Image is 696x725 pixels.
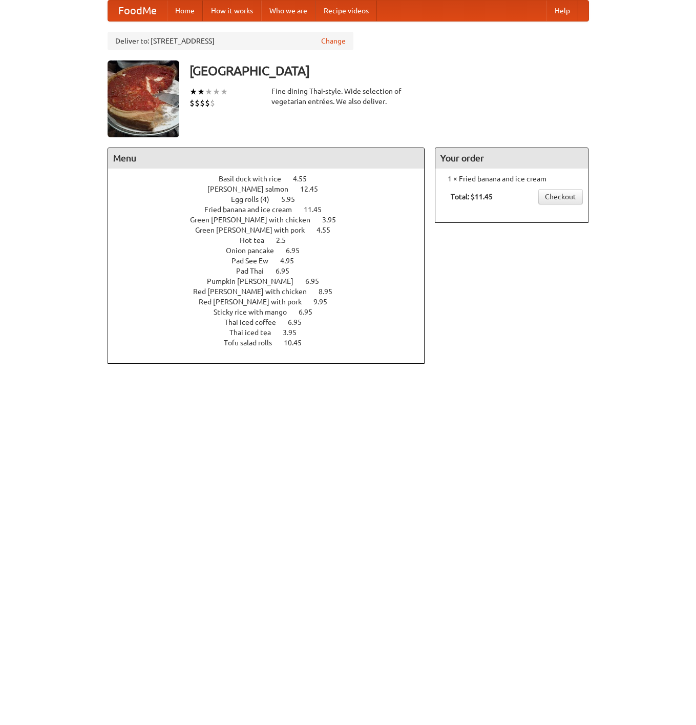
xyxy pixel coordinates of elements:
[108,60,179,137] img: angular.jpg
[276,236,296,244] span: 2.5
[261,1,315,21] a: Who we are
[229,328,281,337] span: Thai iced tea
[240,236,305,244] a: Hot tea 2.5
[313,298,338,306] span: 9.95
[200,97,205,109] li: $
[214,308,297,316] span: Sticky rice with mango
[231,195,314,203] a: Egg rolls (4) 5.95
[435,148,588,169] h4: Your order
[315,1,377,21] a: Recipe videos
[226,246,284,255] span: Onion pancake
[205,86,213,97] li: ★
[189,86,197,97] li: ★
[226,246,319,255] a: Onion pancake 6.95
[240,236,275,244] span: Hot tea
[108,32,353,50] div: Deliver to: [STREET_ADDRESS]
[195,97,200,109] li: $
[322,216,346,224] span: 3.95
[224,339,282,347] span: Tofu salad rolls
[195,226,349,234] a: Green [PERSON_NAME] with pork 4.55
[195,226,315,234] span: Green [PERSON_NAME] with pork
[207,185,299,193] span: [PERSON_NAME] salmon
[276,267,300,275] span: 6.95
[283,328,307,337] span: 3.95
[193,287,351,296] a: Red [PERSON_NAME] with chicken 8.95
[224,318,286,326] span: Thai iced coffee
[286,246,310,255] span: 6.95
[224,339,321,347] a: Tofu salad rolls 10.45
[204,205,341,214] a: Fried banana and ice cream 11.45
[538,189,583,204] a: Checkout
[199,298,346,306] a: Red [PERSON_NAME] with pork 9.95
[281,195,305,203] span: 5.95
[231,257,313,265] a: Pad See Ew 4.95
[284,339,312,347] span: 10.45
[167,1,203,21] a: Home
[271,86,425,107] div: Fine dining Thai-style. Wide selection of vegetarian entrées. We also deliver.
[280,257,304,265] span: 4.95
[207,277,338,285] a: Pumpkin [PERSON_NAME] 6.95
[440,174,583,184] li: 1 × Fried banana and ice cream
[219,175,326,183] a: Basil duck with rice 4.55
[546,1,578,21] a: Help
[305,277,329,285] span: 6.95
[321,36,346,46] a: Change
[317,226,341,234] span: 4.55
[220,86,228,97] li: ★
[288,318,312,326] span: 6.95
[236,267,308,275] a: Pad Thai 6.95
[207,185,337,193] a: [PERSON_NAME] salmon 12.45
[231,195,280,203] span: Egg rolls (4)
[210,97,215,109] li: $
[190,216,355,224] a: Green [PERSON_NAME] with chicken 3.95
[224,318,321,326] a: Thai iced coffee 6.95
[304,205,332,214] span: 11.45
[189,97,195,109] li: $
[293,175,317,183] span: 4.55
[451,193,493,201] b: Total: $11.45
[203,1,261,21] a: How it works
[219,175,291,183] span: Basil duck with rice
[108,148,425,169] h4: Menu
[236,267,274,275] span: Pad Thai
[229,328,315,337] a: Thai iced tea 3.95
[197,86,205,97] li: ★
[204,205,302,214] span: Fried banana and ice cream
[319,287,343,296] span: 8.95
[300,185,328,193] span: 12.45
[231,257,279,265] span: Pad See Ew
[108,1,167,21] a: FoodMe
[213,86,220,97] li: ★
[205,97,210,109] li: $
[199,298,312,306] span: Red [PERSON_NAME] with pork
[189,60,589,81] h3: [GEOGRAPHIC_DATA]
[190,216,321,224] span: Green [PERSON_NAME] with chicken
[193,287,317,296] span: Red [PERSON_NAME] with chicken
[299,308,323,316] span: 6.95
[207,277,304,285] span: Pumpkin [PERSON_NAME]
[214,308,331,316] a: Sticky rice with mango 6.95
